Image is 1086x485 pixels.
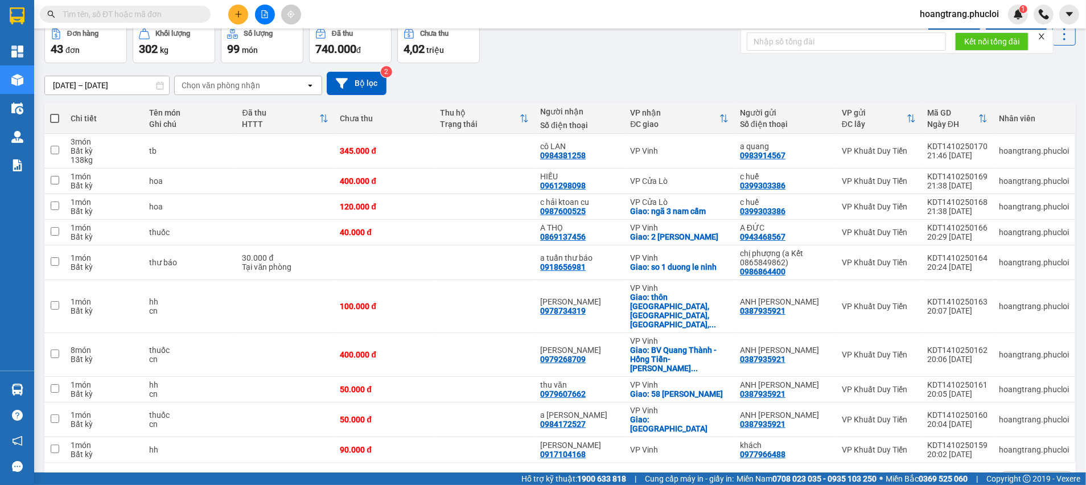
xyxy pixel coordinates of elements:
[927,297,988,306] div: KDT1410250163
[540,151,586,160] div: 0984381258
[540,450,586,459] div: 0917104168
[842,302,916,311] div: VP Khuất Duy Tiến
[842,445,916,454] div: VP Khuất Duy Tiến
[71,172,138,181] div: 1 món
[1021,5,1025,13] span: 1
[434,104,534,134] th: Toggle SortBy
[740,198,830,207] div: c huế
[540,232,586,241] div: 0869137456
[521,472,626,485] span: Hỗ trợ kỹ thuật:
[287,10,295,18] span: aim
[630,293,729,329] div: Giao: thôn Đồng Hà, Thạch Long, Thạch Hà, Hà Tĩnh
[630,445,729,454] div: VP Vinh
[630,283,729,293] div: VP Vinh
[155,30,190,38] div: Khối lượng
[691,364,698,373] span: ...
[540,172,619,181] div: HIẾU
[927,346,988,355] div: KDT1410250162
[740,380,830,389] div: ANH TUẤN HẢI VÂN
[540,142,619,151] div: cô LAN
[261,10,269,18] span: file-add
[71,137,138,146] div: 3 món
[1019,5,1027,13] sup: 1
[927,450,988,459] div: 20:02 [DATE]
[927,172,988,181] div: KDT1410250169
[281,5,301,24] button: aim
[160,46,168,55] span: kg
[999,114,1069,123] div: Nhân viên
[11,131,23,143] img: warehouse-icon
[740,142,830,151] div: a quang
[740,306,785,315] div: 0387935921
[71,355,138,364] div: Bất kỳ
[332,30,353,38] div: Đã thu
[630,232,729,241] div: Giao: 2 nguyễn viết xuân
[67,30,98,38] div: Đơn hàng
[740,120,830,129] div: Số điện thoại
[540,297,619,306] div: Anh Tiêns
[964,35,1019,48] span: Kết nối tổng đài
[149,202,231,211] div: hoa
[340,114,429,123] div: Chưa thu
[999,146,1069,155] div: hoangtrang.phucloi
[927,181,988,190] div: 21:38 [DATE]
[149,108,231,117] div: Tên món
[922,104,993,134] th: Toggle SortBy
[709,320,716,329] span: ...
[630,207,729,216] div: Giao: ngã 3 nam cấm
[71,420,138,429] div: Bất kỳ
[1038,32,1046,40] span: close
[71,262,138,272] div: Bất kỳ
[11,102,23,114] img: warehouse-icon
[11,74,23,86] img: warehouse-icon
[44,22,127,63] button: Đơn hàng43đơn
[630,336,729,346] div: VP Vinh
[630,120,719,129] div: ĐC giao
[237,104,335,134] th: Toggle SortBy
[327,72,386,95] button: Bộ lọc
[630,389,729,398] div: Giao: 58 Võ Thị Sáu
[999,445,1069,454] div: hoangtrang.phucloi
[242,253,329,262] div: 30.000 đ
[540,306,586,315] div: 0978734319
[630,146,729,155] div: VP Vinh
[149,389,231,398] div: cn
[71,306,138,315] div: Bất kỳ
[540,198,619,207] div: c hải ktoan cu
[71,389,138,398] div: Bất kỳ
[340,385,429,394] div: 50.000 đ
[740,346,830,355] div: ANH TUẤN HẢI VÂN
[999,302,1069,311] div: hoangtrang.phucloi
[919,474,968,483] strong: 0369 525 060
[540,107,619,116] div: Người nhận
[149,228,231,237] div: thuốc
[842,385,916,394] div: VP Khuất Duy Tiến
[737,472,877,485] span: Miền Nam
[630,346,729,373] div: Giao: BV Quang Thành - Hồng Tiến-Quỳnh Hồng-Quỳnh lưu
[149,445,231,454] div: hh
[842,258,916,267] div: VP Khuất Duy Tiến
[149,306,231,315] div: cn
[71,146,138,155] div: Bất kỳ
[740,108,830,117] div: Người gửi
[71,380,138,389] div: 1 món
[440,108,520,117] div: Thu hộ
[740,410,830,420] div: ANH TUẤN HẢI VÂN
[630,262,729,272] div: Giao: so 1 duong le ninh
[221,22,303,63] button: Số lượng99món
[65,46,80,55] span: đơn
[1013,9,1023,19] img: icon-new-feature
[842,176,916,186] div: VP Khuất Duy Tiến
[879,476,883,481] span: ⚪️
[71,253,138,262] div: 1 món
[540,441,619,450] div: Phương Văn
[540,380,619,389] div: thu văn
[927,142,988,151] div: KDT1410250170
[976,472,978,485] span: |
[645,472,734,485] span: Cung cấp máy in - giấy in:
[540,389,586,398] div: 0979607662
[45,76,169,94] input: Select a date range.
[71,198,138,207] div: 1 món
[71,346,138,355] div: 8 món
[71,450,138,459] div: Bất kỳ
